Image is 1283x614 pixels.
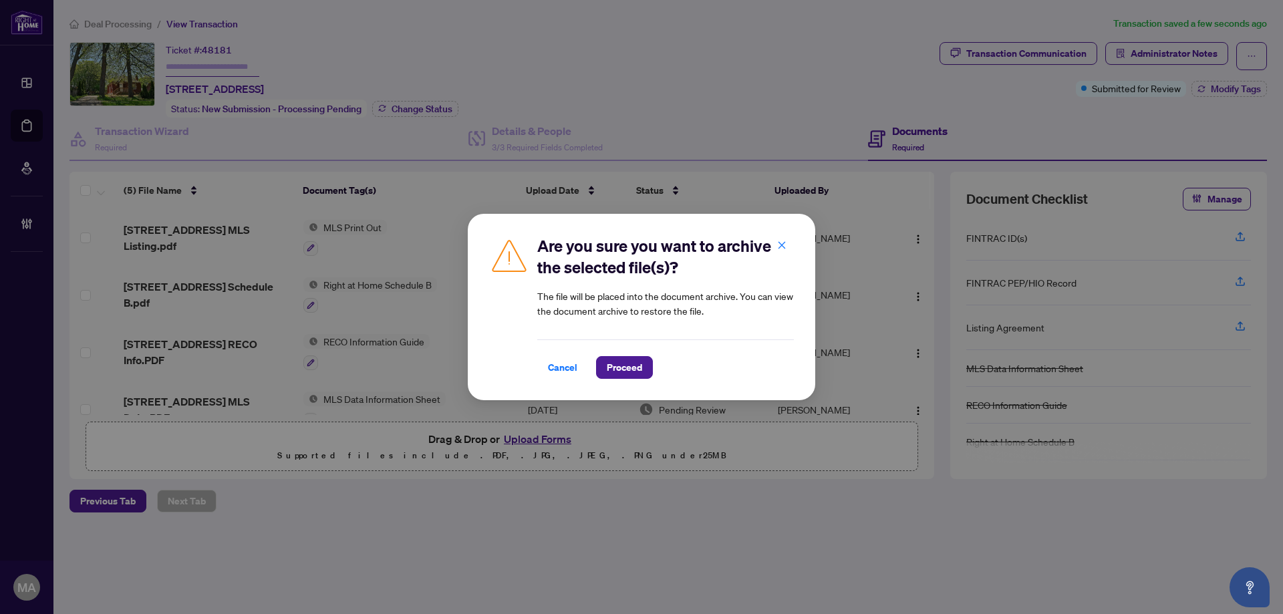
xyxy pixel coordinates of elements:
button: Proceed [596,356,653,379]
img: Caution Icon [489,235,529,275]
span: Cancel [548,357,577,378]
article: The file will be placed into the document archive. You can view the document archive to restore t... [537,289,794,318]
h2: Are you sure you want to archive the selected file(s)? [537,235,794,278]
button: Cancel [537,356,588,379]
span: close [777,241,787,250]
button: Open asap [1230,567,1270,607]
span: Proceed [607,357,642,378]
